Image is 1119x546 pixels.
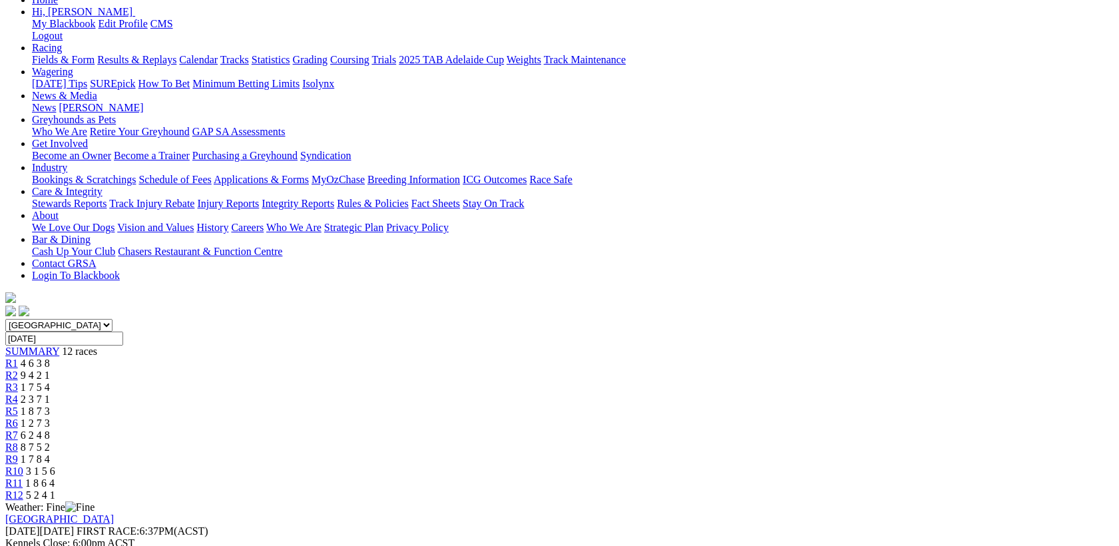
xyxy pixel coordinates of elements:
a: Race Safe [529,174,572,185]
a: SUMMARY [5,346,59,357]
a: R7 [5,429,18,441]
a: R6 [5,417,18,429]
a: Track Injury Rebate [109,198,194,209]
a: Grading [293,54,328,65]
a: Racing [32,42,62,53]
a: Statistics [252,54,290,65]
div: Care & Integrity [32,198,1114,210]
a: Fact Sheets [411,198,460,209]
span: 1 8 6 4 [25,477,55,489]
img: Fine [65,501,95,513]
a: Industry [32,162,67,173]
a: We Love Our Dogs [32,222,114,233]
div: About [32,222,1114,234]
a: [DATE] Tips [32,78,87,89]
a: Become a Trainer [114,150,190,161]
a: My Blackbook [32,18,96,29]
a: R4 [5,394,18,405]
a: R12 [5,489,23,501]
a: Weights [507,54,541,65]
a: R1 [5,358,18,369]
a: Bookings & Scratchings [32,174,136,185]
a: Edit Profile [99,18,148,29]
div: Greyhounds as Pets [32,126,1114,138]
span: [DATE] [5,525,74,537]
a: Retire Your Greyhound [90,126,190,137]
a: Careers [231,222,264,233]
a: R2 [5,370,18,381]
a: Results & Replays [97,54,176,65]
span: 9 4 2 1 [21,370,50,381]
span: [DATE] [5,525,40,537]
span: 1 2 7 3 [21,417,50,429]
span: 2 3 7 1 [21,394,50,405]
a: Wagering [32,66,73,77]
a: Track Maintenance [544,54,626,65]
a: Bar & Dining [32,234,91,245]
a: Privacy Policy [386,222,449,233]
span: Hi, [PERSON_NAME] [32,6,132,17]
a: Logout [32,30,63,41]
input: Select date [5,332,123,346]
a: SUREpick [90,78,135,89]
span: 8 7 5 2 [21,441,50,453]
a: About [32,210,59,221]
a: R8 [5,441,18,453]
a: Rules & Policies [337,198,409,209]
a: ICG Outcomes [463,174,527,185]
div: News & Media [32,102,1114,114]
a: Who We Are [266,222,322,233]
span: 6:37PM(ACST) [77,525,208,537]
div: Industry [32,174,1114,186]
a: Care & Integrity [32,186,103,197]
img: twitter.svg [19,306,29,316]
a: News [32,102,56,113]
a: R3 [5,382,18,393]
span: 6 2 4 8 [21,429,50,441]
a: Integrity Reports [262,198,334,209]
a: Login To Blackbook [32,270,120,281]
a: Trials [371,54,396,65]
a: Breeding Information [367,174,460,185]
a: R5 [5,406,18,417]
span: 5 2 4 1 [26,489,55,501]
a: [GEOGRAPHIC_DATA] [5,513,114,525]
a: Coursing [330,54,369,65]
a: Cash Up Your Club [32,246,115,257]
img: logo-grsa-white.png [5,292,16,303]
a: [PERSON_NAME] [59,102,143,113]
div: Get Involved [32,150,1114,162]
a: Chasers Restaurant & Function Centre [118,246,282,257]
a: Fields & Form [32,54,95,65]
a: Applications & Forms [214,174,309,185]
span: Weather: Fine [5,501,95,513]
a: Vision and Values [117,222,194,233]
a: Isolynx [302,78,334,89]
a: Who We Are [32,126,87,137]
a: Stewards Reports [32,198,107,209]
a: Contact GRSA [32,258,96,269]
a: MyOzChase [312,174,365,185]
span: 12 races [62,346,97,357]
a: Calendar [179,54,218,65]
span: 1 7 5 4 [21,382,50,393]
a: Hi, [PERSON_NAME] [32,6,135,17]
span: R9 [5,453,18,465]
a: Stay On Track [463,198,524,209]
div: Bar & Dining [32,246,1114,258]
a: Schedule of Fees [138,174,211,185]
a: News & Media [32,90,97,101]
a: Purchasing a Greyhound [192,150,298,161]
a: Injury Reports [197,198,259,209]
div: Wagering [32,78,1114,90]
a: R10 [5,465,23,477]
